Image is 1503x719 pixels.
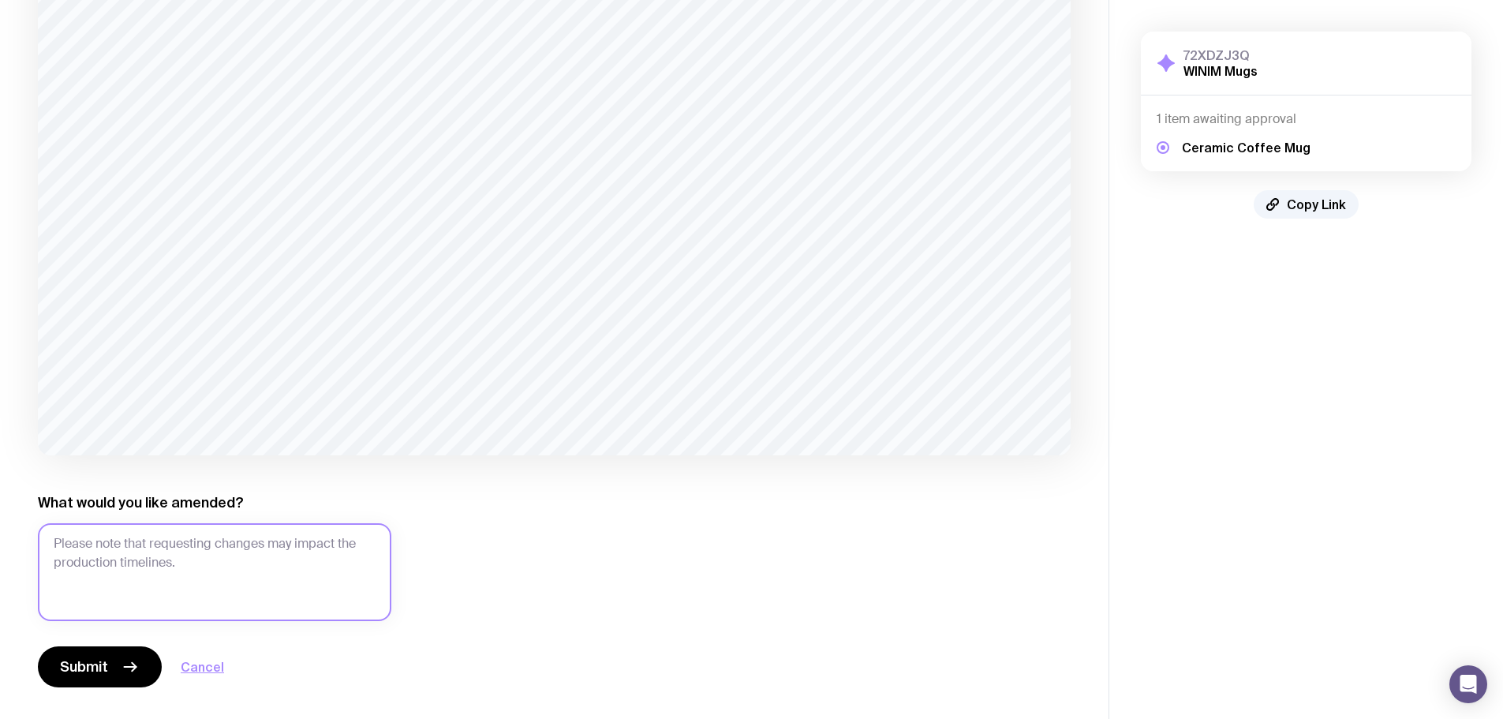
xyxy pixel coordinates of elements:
button: Cancel [181,657,224,676]
h2: WINIM Mugs [1183,63,1258,79]
button: Submit [38,646,162,687]
button: Copy Link [1254,190,1359,219]
span: Submit [60,657,108,676]
h3: 72XDZJ3Q [1183,47,1258,63]
label: What would you like amended? [38,493,244,512]
span: Copy Link [1287,197,1346,212]
div: Open Intercom Messenger [1449,665,1487,703]
h5: Ceramic Coffee Mug [1182,140,1310,155]
h4: 1 item awaiting approval [1157,111,1456,127]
